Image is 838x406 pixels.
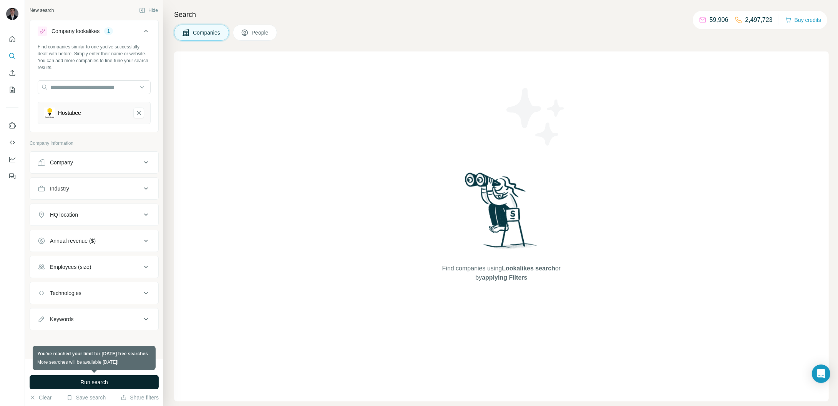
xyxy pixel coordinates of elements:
img: Avatar [6,8,18,20]
button: Hostabee-remove-button [133,108,144,118]
button: HQ location [30,205,158,224]
div: 0 search results remaining [63,364,125,371]
div: Open Intercom Messenger [812,365,830,383]
div: Industry [50,185,69,192]
span: Run search [80,378,108,386]
button: Annual revenue ($) [30,232,158,250]
button: My lists [6,83,18,97]
button: Buy credits [785,15,821,25]
div: New search [30,7,54,14]
div: Company [50,159,73,166]
button: Technologies [30,284,158,302]
span: People [252,29,269,36]
p: 59,906 [710,15,728,25]
span: Find companies using or by [440,264,563,282]
div: Annual revenue ($) [50,237,96,245]
div: Employees (size) [50,263,91,271]
h4: Search [174,9,829,20]
img: Surfe Illustration - Stars [501,82,571,151]
button: Dashboard [6,152,18,166]
img: Hostabee-logo [44,108,55,118]
p: 2,497,723 [745,15,773,25]
span: applying Filters [482,274,527,281]
span: Lookalikes search [502,265,555,272]
div: Technologies [50,289,81,297]
button: Company [30,153,158,172]
div: 1 [104,28,113,35]
button: Industry [30,179,158,198]
button: Feedback [6,169,18,183]
button: Search [6,49,18,63]
button: Keywords [30,310,158,328]
button: Save search [66,394,106,401]
button: Hide [134,5,163,16]
button: Quick start [6,32,18,46]
button: Run search [30,375,159,389]
button: Use Surfe API [6,136,18,149]
button: Use Surfe on LinkedIn [6,119,18,133]
span: Companies [193,29,221,36]
div: Company lookalikes [51,27,100,35]
button: Company lookalikes1 [30,22,158,43]
div: HQ location [50,211,78,219]
div: Find companies similar to one you've successfully dealt with before. Simply enter their name or w... [38,43,151,71]
button: Share filters [121,394,159,401]
img: Surfe Illustration - Woman searching with binoculars [461,171,541,256]
div: Keywords [50,315,73,323]
p: Company information [30,140,159,147]
button: Clear [30,394,51,401]
div: Hostabee [58,109,81,117]
button: Employees (size) [30,258,158,276]
button: Enrich CSV [6,66,18,80]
